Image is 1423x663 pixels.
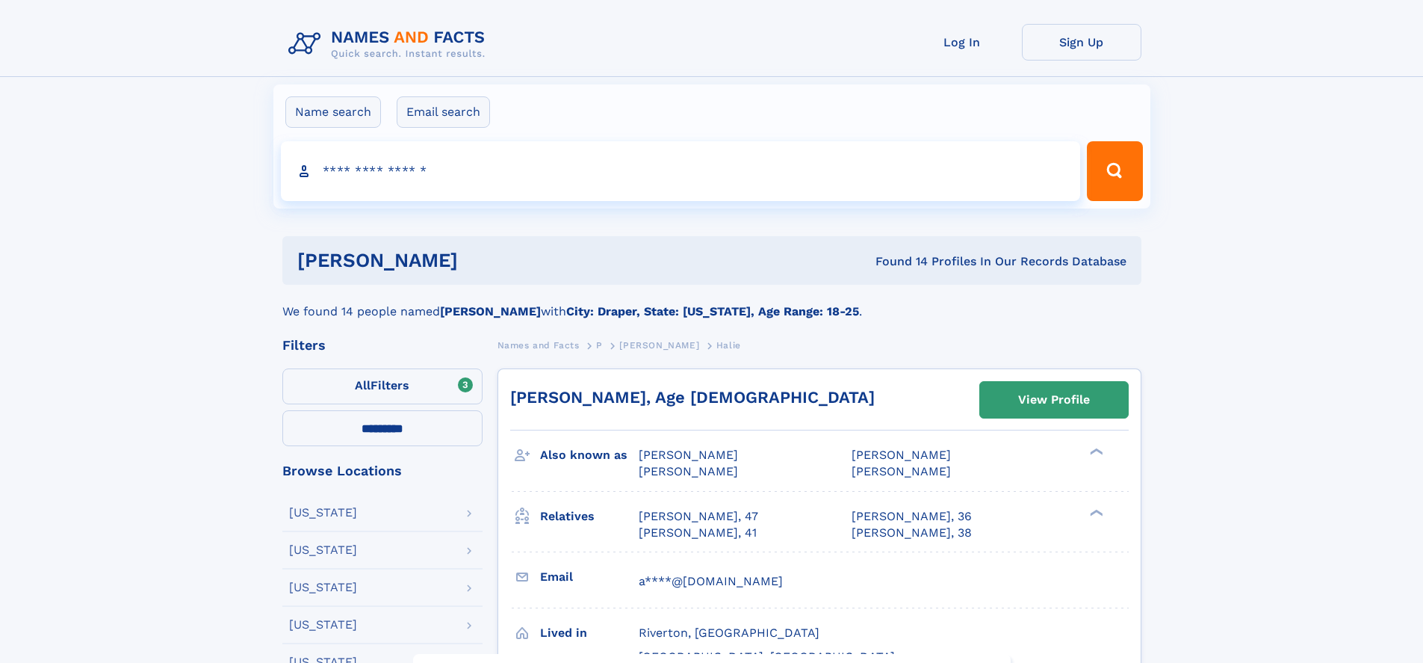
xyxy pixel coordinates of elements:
a: View Profile [980,382,1128,418]
div: ❯ [1086,447,1104,457]
h3: Lived in [540,620,639,646]
a: [PERSON_NAME], 36 [852,508,972,525]
label: Name search [285,96,381,128]
span: Riverton, [GEOGRAPHIC_DATA] [639,626,819,640]
span: P [596,340,603,351]
a: P [596,336,603,354]
span: [PERSON_NAME] [639,448,738,462]
div: Found 14 Profiles In Our Records Database [666,253,1126,270]
a: [PERSON_NAME], Age [DEMOGRAPHIC_DATA] [510,388,875,407]
a: [PERSON_NAME] [619,336,699,354]
span: [PERSON_NAME] [852,464,951,478]
span: [PERSON_NAME] [639,464,738,478]
a: [PERSON_NAME], 47 [639,508,758,525]
div: Browse Locations [282,464,483,478]
h3: Also known as [540,442,639,468]
h3: Relatives [540,504,639,529]
b: City: Draper, State: [US_STATE], Age Range: 18-25 [566,304,859,318]
a: Sign Up [1022,24,1141,61]
a: [PERSON_NAME], 41 [639,525,757,541]
div: [US_STATE] [289,619,357,631]
h3: Email [540,564,639,590]
button: Search Button [1087,141,1142,201]
input: search input [281,141,1081,201]
span: [PERSON_NAME] [619,340,699,351]
a: Names and Facts [497,336,580,354]
a: Log In [902,24,1022,61]
b: [PERSON_NAME] [440,304,541,318]
div: We found 14 people named with . [282,285,1141,321]
label: Filters [282,368,483,404]
div: [US_STATE] [289,507,357,519]
span: Halie [716,340,741,351]
img: Logo Names and Facts [282,24,497,64]
a: [PERSON_NAME], 38 [852,525,972,541]
div: Filters [282,339,483,352]
div: [US_STATE] [289,544,357,556]
div: [US_STATE] [289,582,357,593]
label: Email search [397,96,490,128]
span: [PERSON_NAME] [852,448,951,462]
div: ❯ [1086,508,1104,517]
h1: [PERSON_NAME] [297,251,667,270]
div: View Profile [1018,383,1090,417]
span: All [355,378,371,392]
